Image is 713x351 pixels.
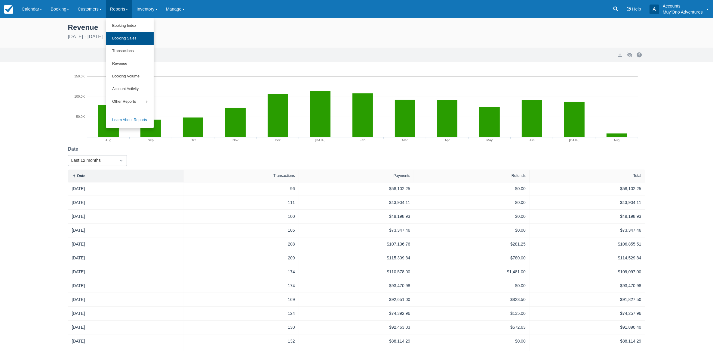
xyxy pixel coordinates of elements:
a: [DATE] [72,338,85,344]
div: 124 [187,310,295,317]
div: Payments [393,174,410,178]
tspan: Sep [148,138,154,142]
div: [DATE] - [DATE] [68,33,645,40]
div: $115,309.84 [303,255,410,261]
div: $74,257.96 [533,310,641,317]
div: 174 [187,269,295,275]
div: 96 [187,186,295,192]
a: [DATE] [72,324,85,331]
a: Booking Sales [106,32,154,45]
div: $0.00 [418,338,526,344]
a: [DATE] [72,186,85,192]
ul: Reports [106,18,154,128]
img: checkfront-main-nav-mini-logo.png [4,5,13,14]
a: [DATE] [72,255,85,261]
tspan: Jun [529,138,535,142]
div: 169 [187,296,295,303]
p: Accounts [663,3,703,9]
tspan: May [487,138,493,142]
div: $92,463.03 [303,324,410,331]
a: [DATE] [72,283,85,289]
tspan: Oct [190,138,195,142]
div: $0.00 [418,199,526,206]
div: Total [633,174,641,178]
div: $0.00 [418,283,526,289]
span: Help [632,7,641,11]
tspan: Dec [275,138,281,142]
a: [DATE] [72,310,85,317]
a: [DATE] [72,227,85,233]
div: $49,198.93 [533,213,641,220]
p: Muy'Ono Adventures [663,9,703,15]
div: $0.00 [418,186,526,192]
div: A [650,5,659,14]
div: $106,855.51 [533,241,641,247]
a: Booking Index [106,20,154,32]
div: Transactions [273,174,295,178]
div: $88,114.29 [303,338,410,344]
tspan: Feb [360,138,365,142]
div: Revenue [68,22,645,32]
div: $0.00 [418,227,526,233]
div: $281.25 [418,241,526,247]
a: [DATE] [72,213,85,220]
div: $58,102.25 [533,186,641,192]
div: $93,470.98 [303,283,410,289]
a: [DATE] [72,269,85,275]
tspan: 100.0K [74,95,85,99]
a: Booking Volume [106,70,154,83]
div: 100 [187,213,295,220]
tspan: [DATE] [569,138,579,142]
a: [DATE] [72,296,85,303]
div: 111 [187,199,295,206]
div: $49,198.93 [303,213,410,220]
div: $58,102.25 [303,186,410,192]
div: $780.00 [418,255,526,261]
button: export [616,51,624,58]
span: Dropdown icon [118,158,124,164]
div: Date [77,174,85,178]
tspan: 150.0K [74,75,85,78]
div: $43,904.11 [303,199,410,206]
div: 105 [187,227,295,233]
a: Revenue [106,58,154,70]
div: $74,392.96 [303,310,410,317]
div: $107,136.76 [303,241,410,247]
div: 174 [187,283,295,289]
div: $73,347.46 [303,227,410,233]
label: Date [68,146,81,153]
a: [DATE] [72,199,85,206]
div: $43,904.11 [533,199,641,206]
tspan: Nov [232,138,238,142]
div: $73,347.46 [533,227,641,233]
tspan: 50.0K [76,115,85,119]
div: $114,529.84 [533,255,641,261]
div: $93,470.98 [533,283,641,289]
div: 209 [187,255,295,261]
a: Transactions [106,45,154,58]
a: Other Reports [106,96,154,108]
div: $91,890.40 [533,324,641,331]
tspan: Apr [445,138,450,142]
tspan: Aug [614,138,620,142]
a: Account Activity [106,83,154,96]
tspan: Aug [106,138,112,142]
div: $91,827.50 [533,296,641,303]
div: $572.63 [418,324,526,331]
div: $92,651.00 [303,296,410,303]
div: $109,097.00 [533,269,641,275]
div: $110,578.00 [303,269,410,275]
div: 130 [187,324,295,331]
div: $0.00 [418,213,526,220]
div: $135.00 [418,310,526,317]
div: 208 [187,241,295,247]
a: [DATE] [72,241,85,247]
div: 132 [187,338,295,344]
tspan: Mar [402,138,408,142]
div: Refunds [512,174,526,178]
i: Help [627,7,631,11]
div: $823.50 [418,296,526,303]
tspan: [DATE] [315,138,325,142]
a: Learn About Reports [106,114,154,127]
div: $88,114.29 [533,338,641,344]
